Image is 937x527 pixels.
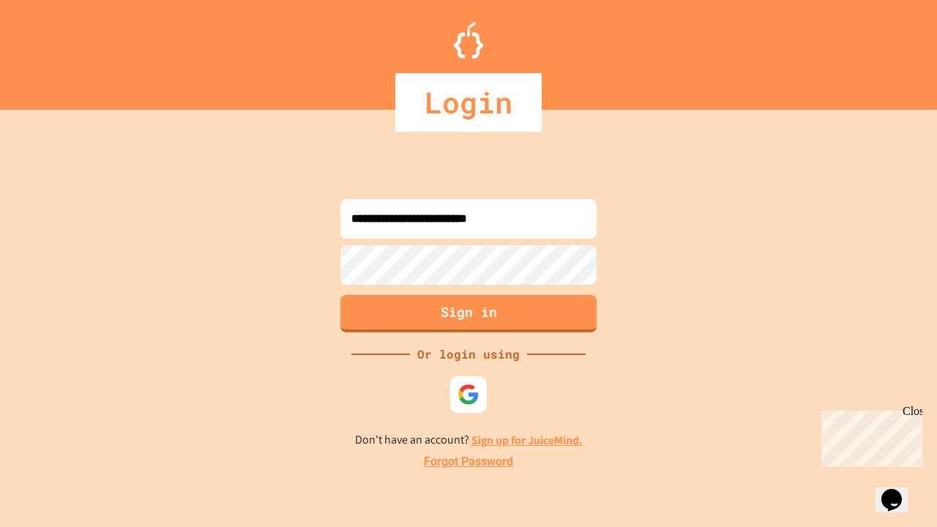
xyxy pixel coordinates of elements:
img: Logo.svg [454,22,483,59]
iframe: chat widget [876,468,922,512]
iframe: chat widget [815,405,922,467]
p: Don't have an account? [355,431,583,449]
a: Sign up for JuiceMind. [471,433,583,448]
img: google-icon.svg [458,384,479,405]
button: Sign in [340,295,597,332]
div: Login [395,73,542,132]
div: Chat with us now!Close [6,6,101,93]
div: Or login using [410,345,527,363]
a: Forgot Password [424,453,513,471]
